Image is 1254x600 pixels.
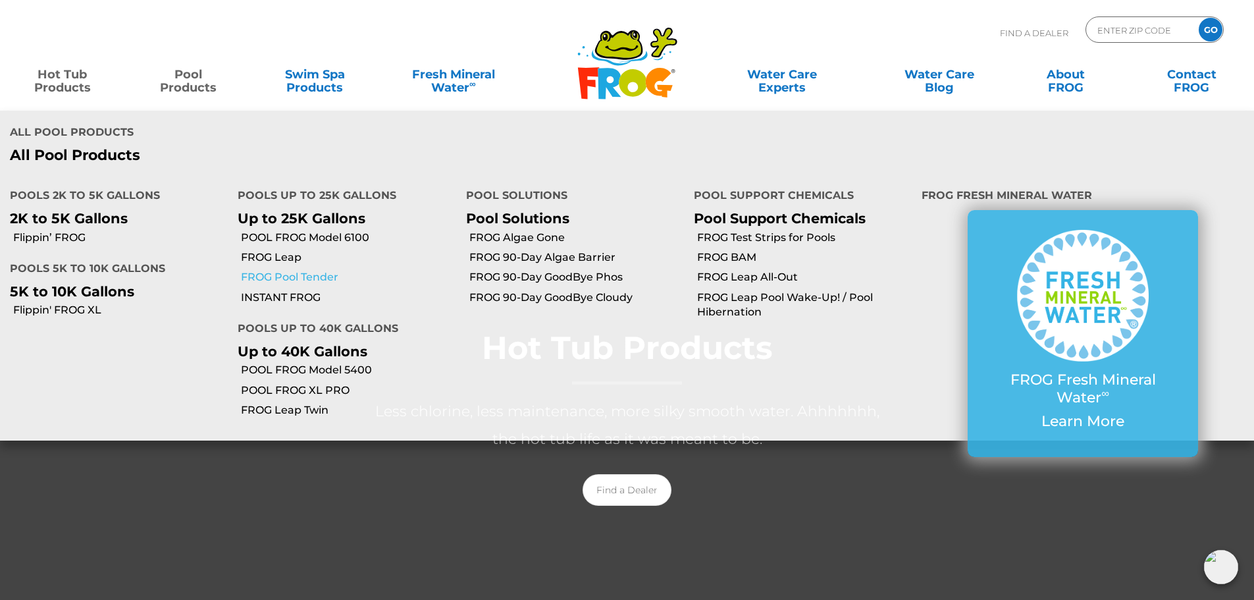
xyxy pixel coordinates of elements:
[702,61,862,88] a: Water CareExperts
[241,290,456,305] a: INSTANT FROG
[241,383,456,398] a: POOL FROG XL PRO
[392,61,515,88] a: Fresh MineralWater∞
[241,250,456,265] a: FROG Leap
[697,231,912,245] a: FROG Test Strips for Pools
[13,231,228,245] a: Flippin’ FROG
[1101,387,1109,400] sup: ∞
[238,184,446,210] h4: Pools up to 25K Gallons
[241,363,456,377] a: POOL FROG Model 5400
[238,210,446,227] p: Up to 25K Gallons
[466,210,569,227] a: Pool Solutions
[238,343,446,360] p: Up to 40K Gallons
[694,184,902,210] h4: Pool Support Chemicals
[1016,61,1114,88] a: AboutFROG
[238,317,446,343] h4: Pools up to 40K Gallons
[994,371,1172,406] p: FROG Fresh Mineral Water
[697,290,912,320] a: FROG Leap Pool Wake-Up! / Pool Hibernation
[583,474,671,506] a: Find a Dealer
[241,231,456,245] a: POOL FROG Model 6100
[694,210,902,227] p: Pool Support Chemicals
[10,121,617,147] h4: All Pool Products
[10,257,218,283] h4: Pools 5K to 10K Gallons
[469,231,684,245] a: FROG Algae Gone
[469,290,684,305] a: FROG 90-Day GoodBye Cloudy
[1143,61,1241,88] a: ContactFROG
[697,270,912,285] a: FROG Leap All-Out
[469,270,684,285] a: FROG 90-Day GoodBye Phos
[241,270,456,285] a: FROG Pool Tender
[890,61,988,88] a: Water CareBlog
[922,184,1244,210] h4: FROG Fresh Mineral Water
[469,250,684,265] a: FROG 90-Day Algae Barrier
[241,403,456,418] a: FROG Leap Twin
[13,61,111,88] a: Hot TubProducts
[13,303,228,317] a: Flippin' FROG XL
[697,250,912,265] a: FROG BAM
[466,184,674,210] h4: Pool Solutions
[10,184,218,210] h4: Pools 2K to 5K Gallons
[140,61,238,88] a: PoolProducts
[10,283,218,300] p: 5K to 10K Gallons
[266,61,364,88] a: Swim SpaProducts
[1000,16,1068,49] p: Find A Dealer
[10,147,617,164] a: All Pool Products
[1199,18,1222,41] input: GO
[1096,20,1185,40] input: Zip Code Form
[10,210,218,227] p: 2K to 5K Gallons
[994,230,1172,437] a: FROG Fresh Mineral Water∞ Learn More
[1204,550,1238,584] img: openIcon
[469,78,476,89] sup: ∞
[994,413,1172,430] p: Learn More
